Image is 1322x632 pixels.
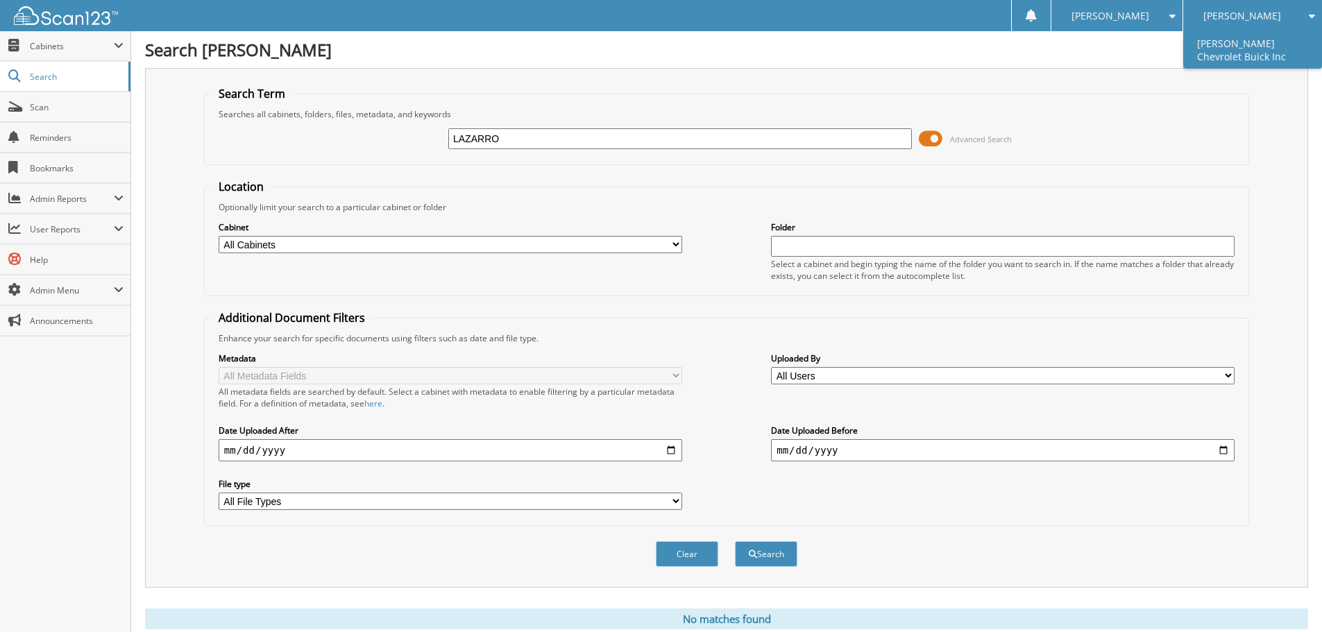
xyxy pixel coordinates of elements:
label: Folder [771,221,1235,233]
input: start [219,439,682,461]
button: Search [735,541,797,567]
label: Metadata [219,352,682,364]
span: Cabinets [30,40,114,52]
iframe: Chat Widget [1253,565,1322,632]
a: here [364,398,382,409]
button: Clear [656,541,718,567]
img: scan123-logo-white.svg [14,6,118,25]
legend: Additional Document Filters [212,310,372,325]
input: end [771,439,1235,461]
label: Cabinet [219,221,682,233]
label: Uploaded By [771,352,1235,364]
span: Bookmarks [30,162,124,174]
span: Admin Reports [30,193,114,205]
span: [PERSON_NAME] [1203,12,1281,20]
span: Scan [30,101,124,113]
span: [PERSON_NAME] [1071,12,1149,20]
div: Select a cabinet and begin typing the name of the folder you want to search in. If the name match... [771,258,1235,282]
label: Date Uploaded After [219,425,682,436]
span: User Reports [30,223,114,235]
span: Announcements [30,315,124,327]
div: Optionally limit your search to a particular cabinet or folder [212,201,1242,213]
div: Searches all cabinets, folders, files, metadata, and keywords [212,108,1242,120]
span: Admin Menu [30,284,114,296]
span: Advanced Search [950,134,1012,144]
legend: Search Term [212,86,292,101]
legend: Location [212,179,271,194]
span: Reminders [30,132,124,144]
label: File type [219,478,682,490]
span: Search [30,71,121,83]
span: Help [30,254,124,266]
div: Enhance your search for specific documents using filters such as date and file type. [212,332,1242,344]
h1: Search [PERSON_NAME] [145,38,1308,61]
label: Date Uploaded Before [771,425,1235,436]
div: No matches found [145,608,1308,629]
div: All metadata fields are searched by default. Select a cabinet with metadata to enable filtering b... [219,386,682,409]
a: [PERSON_NAME] Chevrolet Buick Inc [1183,31,1322,69]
